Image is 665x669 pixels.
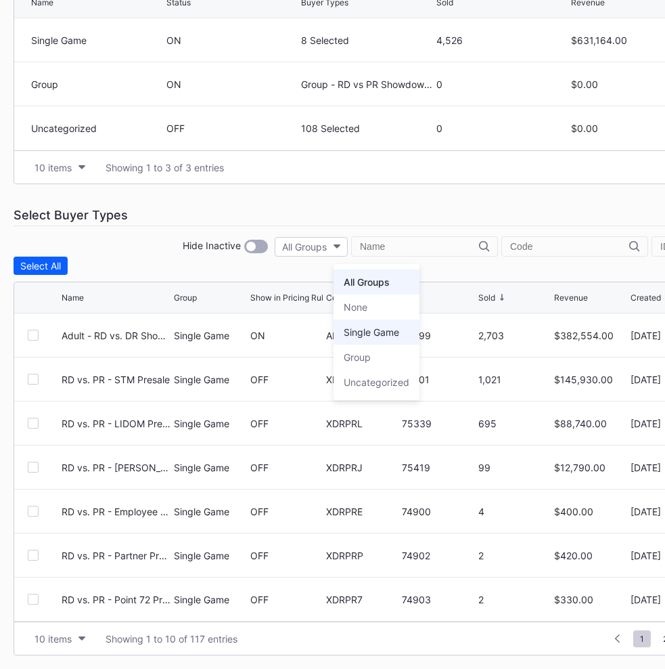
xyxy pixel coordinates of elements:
button: 10 items [28,630,92,648]
div: $88,740.00 [554,418,626,429]
div: 74901 [402,374,474,385]
div: 74900 [402,506,474,517]
div: $12,790.00 [554,462,626,473]
div: Show in Pricing Rules [250,293,332,303]
div: Single Game [174,462,246,473]
div: 74903 [402,594,474,605]
div: 99 [478,462,551,473]
div: 695 [478,418,551,429]
div: Uncategorized [344,376,409,388]
div: 2 [478,594,551,605]
div: $420.00 [554,550,626,561]
div: XDRPRL [326,418,398,429]
div: OFF [250,374,269,385]
div: 10 items [35,633,72,645]
div: Single Game [174,506,246,517]
div: 75339 [402,418,474,429]
div: 1,021 [478,374,551,385]
div: OFF [250,550,269,561]
div: XDRPRP [326,550,398,561]
div: 74902 [402,550,474,561]
div: Code [326,293,346,303]
div: ON [250,330,265,341]
div: 4 [478,506,551,517]
div: Group [174,293,197,303]
div: RD vs. PR - [PERSON_NAME]/[PERSON_NAME] Pre [62,462,170,473]
div: Single Game [344,326,399,338]
div: Single Game [174,418,246,429]
div: OFF [250,506,269,517]
div: Created [630,293,661,303]
div: $330.00 [554,594,626,605]
div: Single Game [174,330,246,341]
div: $145,930.00 [554,374,626,385]
div: Revenue [554,293,588,303]
div: None [344,301,367,313]
div: RD vs. PR - Point 72 Presale [62,594,170,605]
div: OFF [250,462,269,473]
div: Adult - RD vs. DR Showdown [62,330,170,341]
div: Showing 1 to 10 of 117 entries [106,633,237,645]
div: Single Game [174,550,246,561]
div: XDRPR7 [326,594,398,605]
div: Name [62,293,84,303]
div: Single Game [174,374,246,385]
div: ADRPR [326,330,398,341]
div: $382,554.00 [554,330,626,341]
div: 2 [478,550,551,561]
div: RD vs. PR - Partner Presale [62,550,170,561]
div: OFF [250,418,269,429]
div: 2,703 [478,330,551,341]
div: 75419 [402,462,474,473]
div: XDRPRS [326,374,398,385]
div: OFF [250,594,269,605]
div: All Groups [344,276,390,288]
div: RD vs. PR - Employee Presale [62,506,170,517]
div: XDRPRE [326,506,398,517]
div: $400.00 [554,506,626,517]
span: 1 [633,630,651,647]
div: RD vs. PR - STM Presale [62,374,170,385]
div: Single Game [174,594,246,605]
div: 74899 [402,330,474,341]
div: RD vs. PR - LIDOM Presale [62,418,170,429]
div: XDRPRJ [326,462,398,473]
div: Group [344,351,371,363]
div: Sold [478,293,495,303]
